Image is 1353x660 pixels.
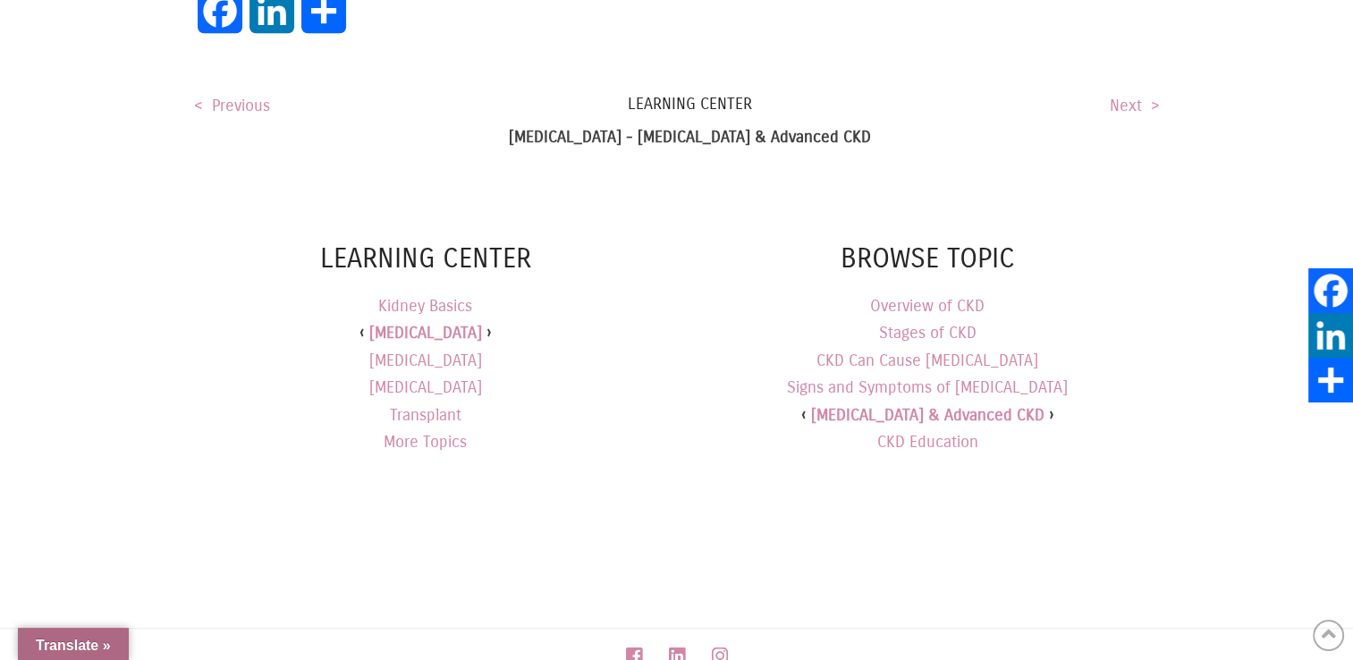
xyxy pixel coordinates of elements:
[509,127,871,147] b: [MEDICAL_DATA] - [MEDICAL_DATA] & Advanced CKD
[696,240,1159,278] h4: Browse Topic
[1313,620,1344,651] a: Back to Top
[390,402,461,429] a: Transplant
[378,292,472,320] a: Kidney Basics
[1308,313,1353,358] a: LinkedIn
[879,323,977,343] a: Stages of CKD
[369,347,482,375] a: [MEDICAL_DATA]
[384,428,467,456] a: More Topics
[787,377,1068,397] a: Signs and Symptoms of [MEDICAL_DATA]
[1308,268,1353,313] a: Facebook
[194,96,270,115] a: < Previous
[369,374,482,402] a: [MEDICAL_DATA]
[1110,96,1160,115] a: Next >
[36,638,111,653] span: Translate »
[811,405,1044,425] a: [MEDICAL_DATA] & Advanced CKD
[194,240,657,278] h4: Learning Center
[816,351,1038,370] a: CKD Can Cause [MEDICAL_DATA]
[194,93,1160,115] a: Learning Center
[877,432,978,452] a: CKD Education
[870,296,985,316] a: Overview of CKD
[369,319,482,347] a: [MEDICAL_DATA]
